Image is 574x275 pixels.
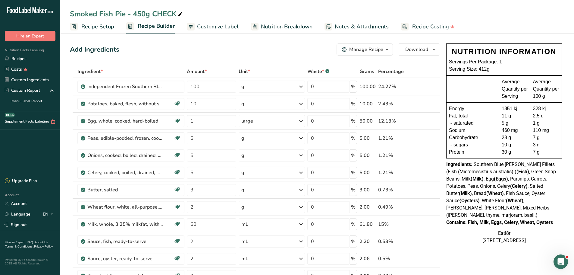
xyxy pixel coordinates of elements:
[533,78,560,100] div: Average Quantity per 100 g
[241,169,244,176] div: g
[359,68,374,75] span: Grams
[5,113,15,117] div: BETA
[449,149,464,156] span: Protein
[87,100,163,107] div: Potatoes, baked, flesh, without salt
[378,117,412,125] div: 12.13%
[502,141,528,149] div: 10 g
[446,161,472,167] span: Ingredients:
[87,255,163,262] div: Sauce, oyster, ready-to-serve
[502,112,528,120] div: 11 g
[5,240,48,249] a: About Us .
[241,221,248,228] div: mL
[5,209,30,219] a: Language
[126,19,175,34] a: Recipe Builder
[43,211,55,218] div: EN
[453,141,468,149] span: sugars
[87,152,163,159] div: Onions, cooked, boiled, drained, without salt
[34,245,53,249] a: Privacy Policy
[554,254,568,269] iframe: Intercom live chat
[378,238,412,245] div: 0.53%
[5,31,55,41] button: Hire an Expert
[87,135,163,142] div: Peas, edible-podded, frozen, cooked, boiled, drained, without salt
[378,152,412,159] div: 1.21%
[241,117,253,125] div: large
[241,135,244,142] div: g
[87,117,163,125] div: Egg, whole, cooked, hard-boiled
[449,120,453,127] div: -
[359,100,376,107] div: 10.00
[138,22,175,30] span: Recipe Builder
[449,127,465,134] span: Sodium
[359,221,376,228] div: 61.80
[337,43,393,56] button: Manage Recipe
[378,100,412,107] div: 2.43%
[87,221,163,228] div: Milk, whole, 3.25% milkfat, without added vitamin A and [MEDICAL_DATA]
[335,23,389,31] span: Notes & Attachments
[449,112,468,120] span: Fat, total
[307,68,329,75] div: Waste
[70,45,119,55] div: Add Ingredients
[502,78,528,100] div: Average Quantity per Serving
[359,83,376,90] div: 100.00
[359,169,376,176] div: 5.00
[533,141,560,149] div: 3 g
[449,134,478,141] span: Carbohydrate
[359,186,376,193] div: 3.00
[449,66,559,73] div: Serving Size: 412g
[77,68,103,75] span: Ingredient
[460,198,480,203] b: (Oysters)
[533,120,560,127] div: 1 g
[459,190,472,196] b: (Milk)
[502,127,528,134] div: 460 mg
[359,135,376,142] div: 5.00
[449,46,559,57] div: NUTRITION INFORMATION
[502,105,528,112] div: 1351 kj
[5,240,26,245] a: Hire an Expert .
[241,100,244,107] div: g
[5,258,55,265] div: Powered By FoodLabelMaker © 2025 All Rights Reserved
[446,230,562,244] div: Eatl8r [STREET_ADDRESS]
[378,221,412,228] div: 15%
[241,238,248,245] div: mL
[533,134,560,141] div: 7 g
[378,68,404,75] span: Percentage
[506,198,523,203] b: (Wheat)
[378,255,412,262] div: 0.5%
[187,68,207,75] span: Amount
[359,152,376,159] div: 5.00
[378,203,412,211] div: 0.49%
[378,169,412,176] div: 1.21%
[486,190,504,196] b: (Wheat)
[378,186,412,193] div: 0.73%
[241,255,248,262] div: mL
[5,87,40,94] div: Custom Report
[516,169,529,174] b: (Fish)
[471,176,484,182] b: (Milk)
[449,141,453,149] div: -
[449,105,464,112] span: Energy
[359,238,376,245] div: 2.20
[446,219,562,226] div: Contains: Fish, Milk, Eggs, Celery, Wheat, Oysters
[398,43,440,56] button: Download
[446,161,556,218] span: Southern Blue [PERSON_NAME] Fillets (Fish (Micromesistius australis).) , Green Snap Beans, Milk ,...
[251,20,312,34] a: Nutrition Breakdown
[5,245,34,249] a: Terms & Conditions .
[81,23,114,31] span: Recipe Setup
[359,117,376,125] div: 50.00
[533,112,560,120] div: 2.5 g
[533,149,560,156] div: 7 g
[325,20,389,34] a: Notes & Attachments
[239,68,250,75] span: Unit
[241,186,244,193] div: g
[359,255,376,262] div: 2.06
[87,203,163,211] div: Wheat flour, white, all-purpose, unenriched
[70,8,184,19] div: Smoked Fish Pie - 450g CHECK
[378,135,412,142] div: 1.21%
[87,83,163,90] div: Independent Frozen Southern Blue [PERSON_NAME] Fillets
[87,186,163,193] div: Butter, salted
[261,23,312,31] span: Nutrition Breakdown
[87,169,163,176] div: Celery, cooked, boiled, drained, without salt
[502,120,528,127] div: 5 g
[405,46,428,53] span: Download
[502,134,528,141] div: 28 g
